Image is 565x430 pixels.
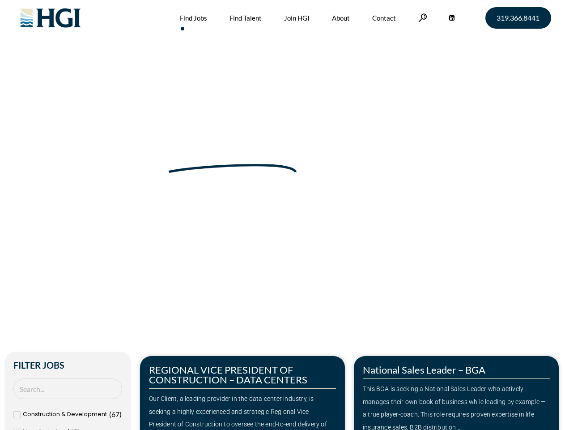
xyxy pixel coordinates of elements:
a: REGIONAL VICE PRESIDENT OF CONSTRUCTION – DATA CENTERS [149,364,307,386]
a: Home [32,181,51,189]
span: Jobs [54,181,68,189]
span: ) [119,410,122,418]
a: National Sales Leader – BGA [363,364,485,376]
input: Search Job [13,378,122,400]
h2: Filter Jobs [13,361,122,370]
span: Make Your [32,138,161,170]
span: 319.366.8441 [497,14,540,21]
span: Next Move [167,139,298,168]
a: Search [418,13,427,22]
span: 67 [111,410,119,418]
span: Construction & Development [23,408,107,421]
span: ( [109,410,111,418]
span: » [32,181,68,189]
a: 319.366.8441 [485,7,551,29]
